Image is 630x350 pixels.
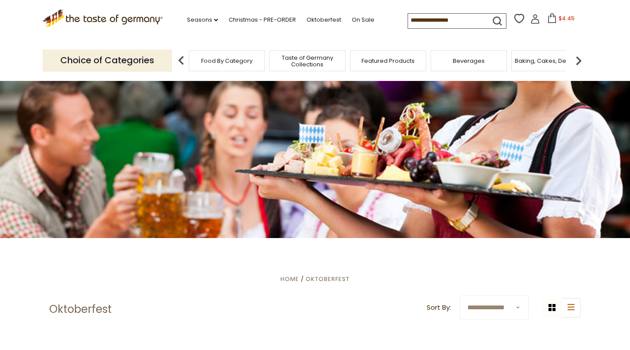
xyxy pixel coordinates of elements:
a: Seasons [187,15,218,25]
a: Oktoberfest [306,275,350,283]
a: Christmas - PRE-ORDER [229,15,296,25]
p: Choice of Categories [43,50,172,71]
a: Beverages [453,58,485,64]
a: Taste of Germany Collections [272,54,343,68]
a: Featured Products [362,58,415,64]
label: Sort By: [427,302,451,313]
a: Food By Category [201,58,253,64]
h1: Oktoberfest [49,303,112,316]
button: $4.45 [542,13,579,27]
a: Baking, Cakes, Desserts [515,58,583,64]
a: Oktoberfest [307,15,341,25]
a: On Sale [352,15,374,25]
a: Home [280,275,299,283]
span: $4.45 [559,15,575,22]
img: previous arrow [172,52,190,69]
img: next arrow [570,52,587,69]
